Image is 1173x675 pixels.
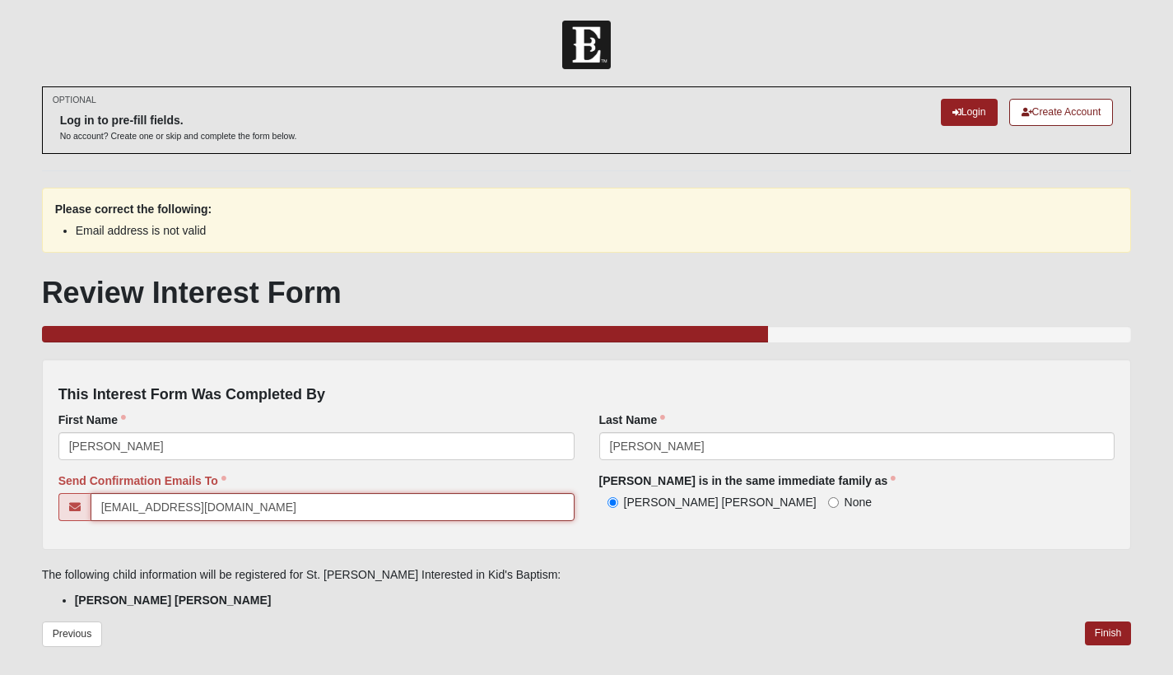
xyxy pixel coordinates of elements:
div: Please correct the following: [42,188,1132,253]
h1: Review Interest Form [42,275,1132,310]
a: Finish [1085,621,1132,645]
label: First Name [58,412,126,428]
a: Previous [42,621,103,647]
li: Email address is not valid [76,222,1098,240]
strong: [PERSON_NAME] [PERSON_NAME] [75,594,272,607]
p: No account? Create one or skip and complete the form below. [60,130,297,142]
p: The following child information will be registered for St. [PERSON_NAME] Interested in Kid's Bapt... [42,566,1132,584]
small: OPTIONAL [53,94,96,106]
label: Last Name [599,412,666,428]
span: None [845,496,872,509]
h6: Log in to pre-fill fields. [60,114,297,128]
input: None [828,497,839,508]
input: [PERSON_NAME] [PERSON_NAME] [607,497,618,508]
a: Login [941,99,998,126]
label: Send Confirmation Emails To [58,472,226,489]
h4: This Interest Form Was Completed By [58,386,1115,404]
img: Church of Eleven22 Logo [562,21,611,69]
label: [PERSON_NAME] is in the same immediate family as [599,472,896,489]
span: [PERSON_NAME] [PERSON_NAME] [624,496,817,509]
a: Create Account [1009,99,1114,126]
